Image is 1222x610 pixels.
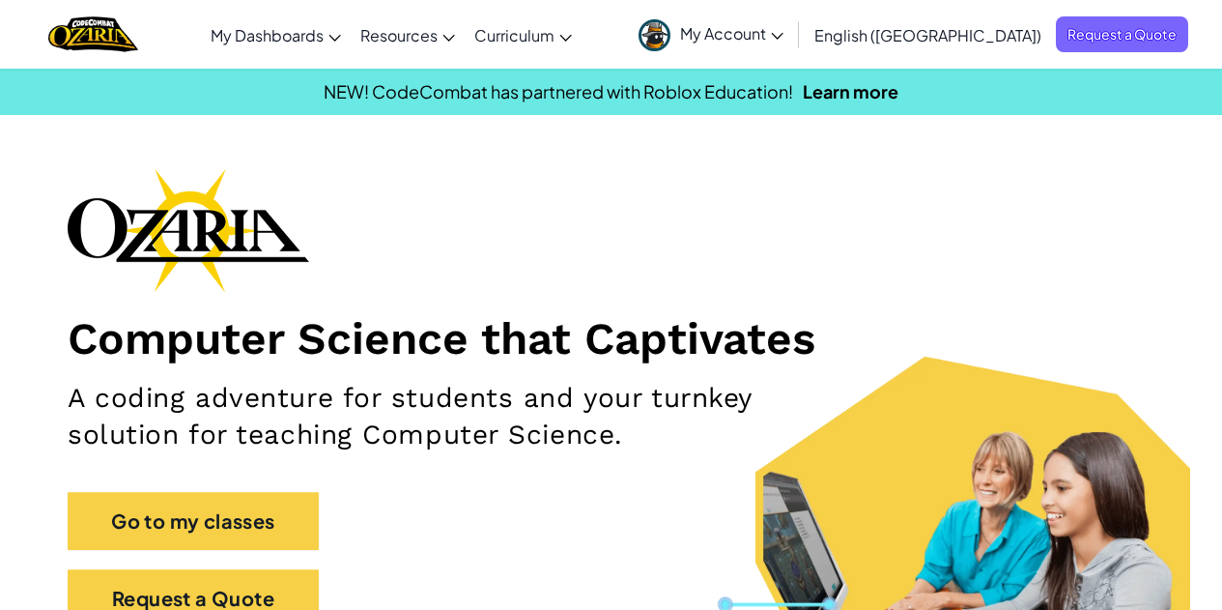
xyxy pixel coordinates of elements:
[629,4,793,65] a: My Account
[465,9,582,61] a: Curriculum
[68,492,319,550] a: Go to my classes
[814,25,1041,45] span: English ([GEOGRAPHIC_DATA])
[201,9,351,61] a: My Dashboards
[48,15,138,54] img: Home
[639,19,670,51] img: avatar
[805,9,1051,61] a: English ([GEOGRAPHIC_DATA])
[324,80,793,102] span: NEW! CodeCombat has partnered with Roblox Education!
[68,168,309,292] img: Ozaria branding logo
[1056,16,1188,52] a: Request a Quote
[351,9,465,61] a: Resources
[68,311,1154,365] h1: Computer Science that Captivates
[68,380,796,453] h2: A coding adventure for students and your turnkey solution for teaching Computer Science.
[360,25,438,45] span: Resources
[48,15,138,54] a: Ozaria by CodeCombat logo
[680,23,783,44] span: My Account
[211,25,324,45] span: My Dashboards
[474,25,554,45] span: Curriculum
[803,80,898,102] a: Learn more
